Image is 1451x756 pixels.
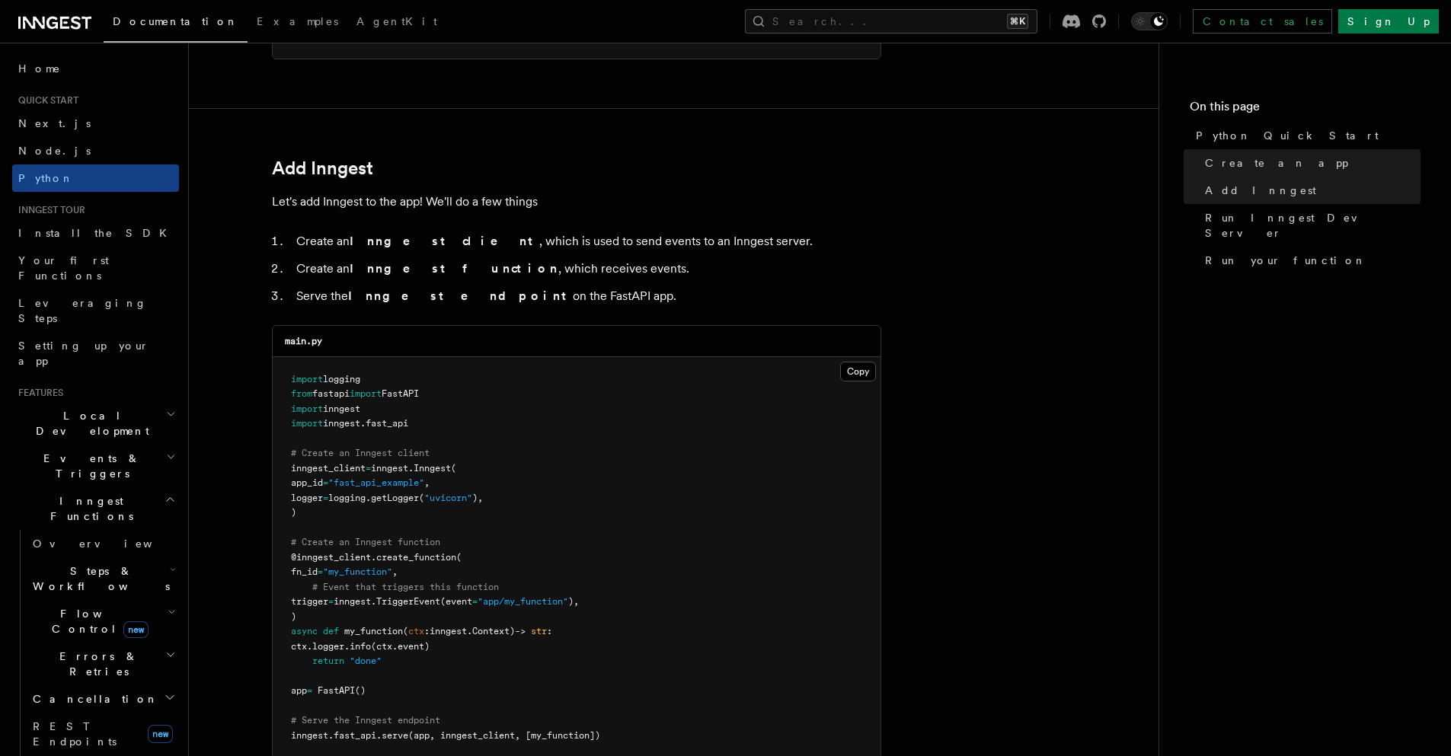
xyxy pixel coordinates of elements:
span: REST Endpoints [33,720,117,748]
span: = [323,477,328,488]
span: Context) [472,626,515,636]
span: Your first Functions [18,254,109,282]
span: "uvicorn" [424,493,472,503]
span: . [371,552,376,563]
span: . [467,626,472,636]
a: Examples [248,5,347,41]
span: new [123,621,149,638]
span: Run your function [1205,253,1366,268]
span: ) [291,611,296,622]
a: AgentKit [347,5,446,41]
span: Quick start [12,94,78,107]
span: logging [323,374,360,384]
span: = [307,685,312,696]
strong: Inngest client [350,234,539,248]
a: Run Inngest Dev Server [1199,204,1421,247]
button: Local Development [12,402,179,445]
span: import [291,418,323,429]
button: Steps & Workflows [27,557,179,600]
span: inngest [323,418,360,429]
button: Events & Triggers [12,445,179,487]
code: main.py [285,336,322,346]
span: . [328,730,334,741]
button: Cancellation [27,685,179,713]
span: . [360,418,366,429]
button: Inngest Functions [12,487,179,530]
span: Setting up your app [18,340,149,367]
span: Leveraging Steps [18,297,147,324]
button: Toggle dark mode [1131,12,1168,30]
span: Inngest tour [12,204,85,216]
span: # Serve the Inngest endpoint [291,715,440,726]
span: = [472,596,478,607]
span: = [366,463,371,474]
span: Inngest Functions [12,493,165,524]
a: Leveraging Steps [12,289,179,332]
span: ( [451,463,456,474]
span: ), [472,493,483,503]
span: import [291,374,323,384]
span: Overview [33,537,190,550]
span: serve [382,730,408,741]
span: ctx [408,626,424,636]
span: inngest. [334,596,376,607]
button: Errors & Retries [27,643,179,685]
span: Add Inngest [1205,183,1316,198]
a: Install the SDK [12,219,179,247]
span: = [323,493,328,503]
span: logging. [328,493,371,503]
span: logger [291,493,323,503]
span: Features [12,387,63,399]
span: import [291,404,323,414]
span: Examples [257,15,338,27]
a: Your first Functions [12,247,179,289]
span: Inngest [414,463,451,474]
a: Contact sales [1193,9,1332,33]
span: ) [291,507,296,518]
span: Documentation [113,15,238,27]
span: FastAPI [318,685,355,696]
strong: Inngest function [350,261,558,276]
span: info [350,641,371,652]
a: Python [12,164,179,192]
span: (app, inngest_client, [my_function]) [408,730,600,741]
span: TriggerEvent [376,596,440,607]
span: Errors & Retries [27,649,165,679]
span: Events & Triggers [12,451,166,481]
span: # Create an Inngest client [291,448,430,458]
span: ), [568,596,579,607]
span: Cancellation [27,691,158,707]
span: ( [456,552,462,563]
span: , [424,477,430,488]
button: Copy [840,362,876,381]
span: inngest [291,730,328,741]
span: inngest_client [291,463,366,474]
span: return [312,656,344,666]
span: my_function [344,626,403,636]
span: app [291,685,307,696]
a: Add Inngest [1199,177,1421,204]
a: Documentation [104,5,248,43]
span: . [376,730,382,741]
span: AgentKit [356,15,437,27]
button: Flow Controlnew [27,600,179,643]
span: Steps & Workflows [27,563,170,594]
span: fast_api [334,730,376,741]
span: -> [515,626,526,636]
span: app_id [291,477,323,488]
span: async [291,626,318,636]
a: Run your function [1199,247,1421,274]
span: inngest [323,404,360,414]
span: fast_api [366,418,408,429]
span: : [547,626,552,636]
span: create_function [376,552,456,563]
span: fn_id [291,566,318,577]
span: Create an app [1205,155,1348,171]
a: Overview [27,530,179,557]
span: # Create an Inngest function [291,537,440,547]
span: FastAPI [382,388,419,399]
span: Node.js [18,145,91,157]
span: inngest [371,463,408,474]
span: ctx [291,641,307,652]
a: REST Endpointsnew [27,713,179,755]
